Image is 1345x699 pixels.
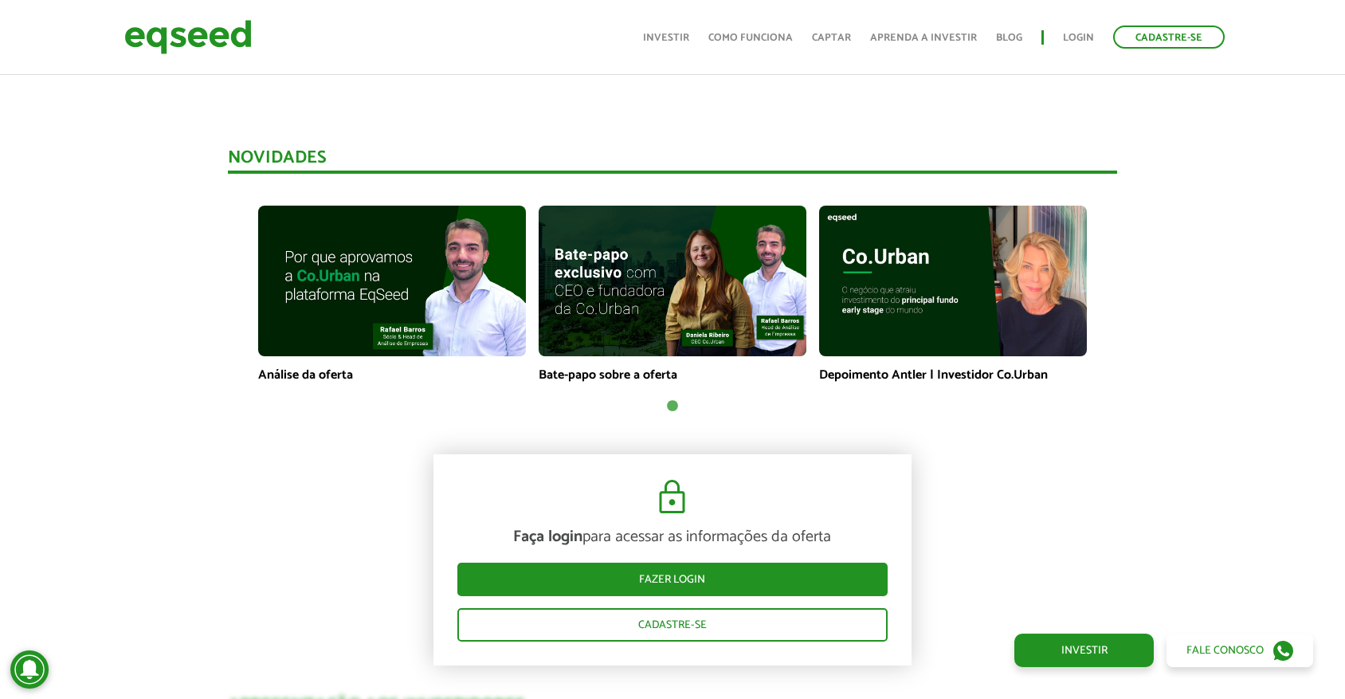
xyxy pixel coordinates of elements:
p: para acessar as informações da oferta [457,528,888,547]
img: cadeado.svg [653,478,692,516]
button: 1 of 1 [665,399,680,414]
a: Cadastre-se [1113,26,1225,49]
a: Como funciona [708,33,793,43]
p: Análise da oferta [258,367,526,383]
img: maxresdefault.jpg [819,206,1087,356]
a: Investir [1014,634,1154,667]
img: EqSeed [124,16,252,58]
a: Cadastre-se [457,608,888,642]
a: Investir [643,33,689,43]
a: Captar [812,33,851,43]
a: Login [1063,33,1094,43]
p: Depoimento Antler | Investidor Co.Urban [819,367,1087,383]
a: Fazer login [457,563,888,596]
a: Fale conosco [1167,634,1313,667]
p: Bate-papo sobre a oferta [539,367,806,383]
img: maxresdefault.jpg [539,206,806,356]
a: Blog [996,33,1022,43]
img: maxresdefault.jpg [258,206,526,356]
div: Novidades [228,149,1116,174]
a: Aprenda a investir [870,33,977,43]
strong: Faça login [513,524,582,550]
